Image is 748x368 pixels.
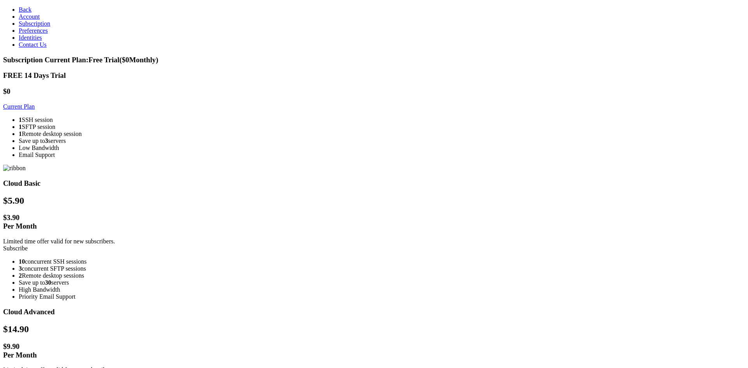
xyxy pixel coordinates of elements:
[3,245,28,252] a: Subscribe
[45,56,159,64] span: Current Plan: Free Trial ($ 0 Monthly)
[19,20,50,27] a: Subscription
[19,123,22,130] strong: 1
[19,279,745,286] li: Save up to servers
[19,13,40,20] a: Account
[45,279,51,286] strong: 30
[3,179,745,188] h3: Cloud Basic
[19,41,47,48] a: Contact Us
[19,6,32,13] a: Back
[19,130,745,137] li: Remote desktop session
[3,351,745,359] div: Per Month
[19,137,745,144] li: Save up to servers
[19,123,745,130] li: SFTP session
[19,272,745,279] li: Remote desktop sessions
[19,27,48,34] a: Preferences
[19,130,22,137] strong: 1
[3,342,745,359] h1: $ 9.90
[19,116,745,123] li: SSH session
[19,116,22,123] strong: 1
[19,272,22,279] strong: 2
[3,103,35,110] a: Current Plan
[3,195,745,206] h2: $ 5.90
[45,137,48,144] strong: 3
[19,258,25,265] strong: 10
[3,71,745,80] h3: FREE 14 Days Trial
[3,308,745,316] h3: Cloud Advanced
[3,238,115,245] span: Limited time offer valid for new subscribers.
[3,87,745,96] h1: $0
[19,265,22,272] strong: 3
[3,324,745,335] h2: $ 14.90
[19,293,745,300] li: Priority Email Support
[3,56,745,64] h3: Subscription
[3,222,745,231] div: Per Month
[19,265,745,272] li: concurrent SFTP sessions
[19,151,745,158] li: Email Support
[19,144,745,151] li: Low Bandwidth
[19,34,42,41] a: Identities
[19,286,745,293] li: High Bandwidth
[3,213,745,231] h1: $ 3.90
[19,258,745,265] li: concurrent SSH sessions
[3,165,26,172] img: ribbon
